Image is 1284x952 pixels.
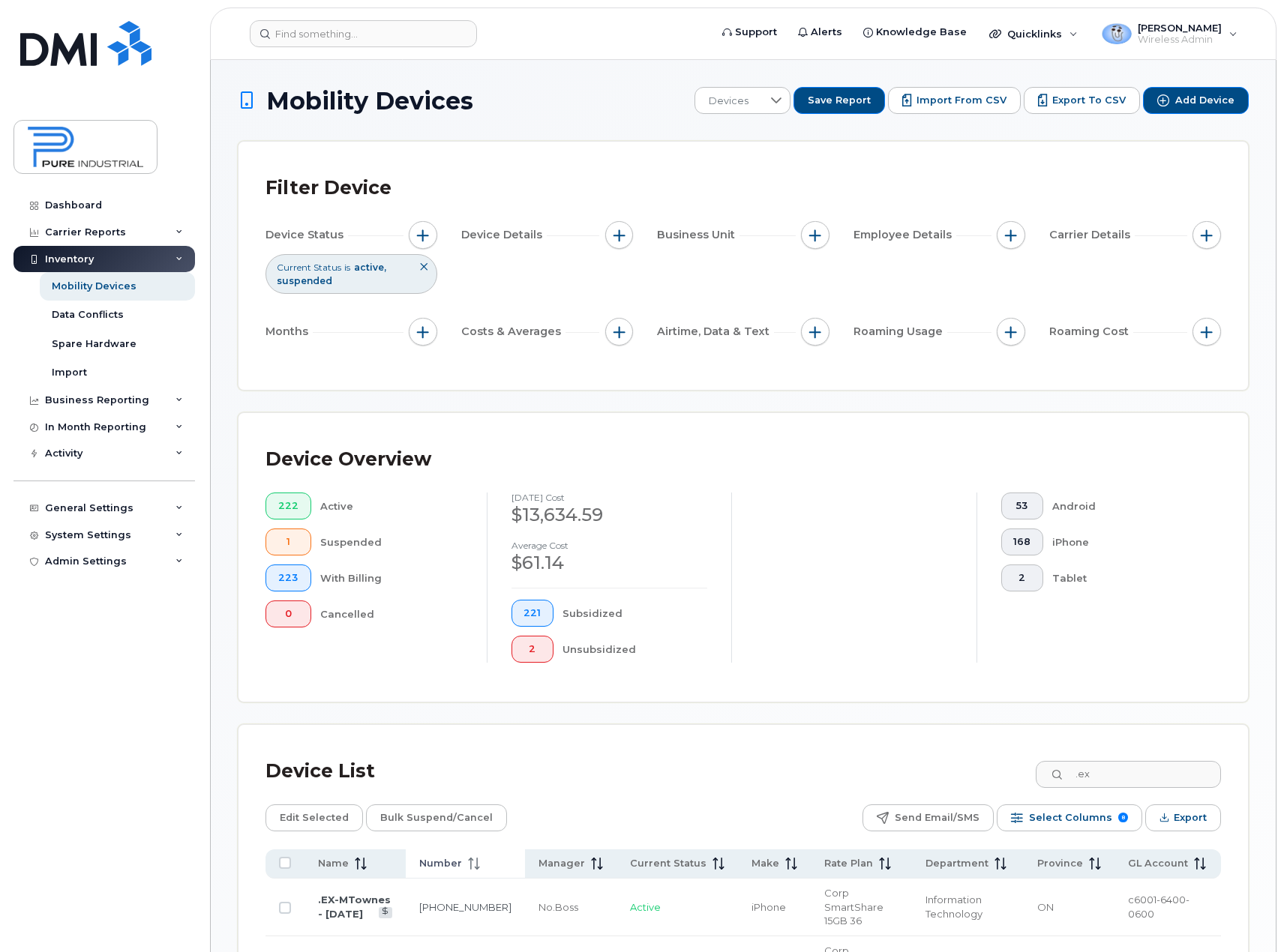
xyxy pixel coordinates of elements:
[925,894,982,920] span: Information Technology
[1001,492,1044,519] button: 53
[320,600,463,627] div: Cancelled
[1013,536,1030,548] span: 168
[344,261,350,274] span: is
[278,608,298,620] span: 0
[1037,857,1083,870] span: Province
[366,804,507,831] button: Bulk Suspend/Cancel
[419,857,462,870] span: Number
[354,262,386,273] span: active
[1036,761,1221,788] input: Search Device List ...
[280,807,349,829] span: Edit Selected
[1001,564,1044,591] button: 2
[265,227,348,243] span: Device Status
[511,502,708,528] div: $13,634.59
[916,94,1006,107] span: Import from CSV
[1013,500,1030,512] span: 53
[925,857,988,870] span: Department
[461,324,565,340] span: Costs & Averages
[824,857,873,870] span: Rate Plan
[562,600,707,627] div: Subsidized
[1128,857,1188,870] span: GL Account
[419,901,511,913] a: [PHONE_NUMBER]
[266,88,473,114] span: Mobility Devices
[751,901,786,913] span: iPhone
[320,528,463,555] div: Suspended
[1143,87,1249,114] button: Add Device
[318,894,391,920] a: .EX-MTownes - [DATE]
[278,572,298,584] span: 223
[895,807,979,829] span: Send Email/SMS
[1118,813,1128,822] span: 8
[277,261,341,274] span: Current Status
[808,94,871,107] span: Save Report
[511,550,708,576] div: $61.14
[1029,807,1112,829] span: Select Columns
[320,492,463,519] div: Active
[265,169,391,208] div: Filter Device
[1024,87,1140,114] button: Export to CSV
[511,600,554,627] button: 221
[265,600,311,627] button: 0
[379,907,393,918] a: View Last Bill
[278,500,298,512] span: 222
[630,857,706,870] span: Current Status
[318,857,349,870] span: Name
[380,807,493,829] span: Bulk Suspend/Cancel
[997,804,1142,831] button: Select Columns 8
[461,227,547,243] span: Device Details
[1052,564,1197,591] div: Tablet
[1013,572,1030,584] span: 2
[1052,492,1197,519] div: Android
[523,607,541,619] span: 221
[1049,324,1133,340] span: Roaming Cost
[1145,804,1221,831] button: Export
[1037,901,1054,913] span: ON
[1052,94,1126,107] span: Export to CSV
[265,528,311,555] button: 1
[265,324,313,340] span: Months
[511,636,554,663] button: 2
[265,564,311,591] button: 223
[562,636,707,663] div: Unsubsidized
[751,857,779,870] span: Make
[538,857,585,870] span: Manager
[320,564,463,591] div: With Billing
[1049,227,1135,243] span: Carrier Details
[1128,894,1189,920] span: c6001-6400-0600
[278,536,298,548] span: 1
[538,900,603,915] div: No.Boss
[1175,94,1234,107] span: Add Device
[265,440,431,479] div: Device Overview
[511,492,708,502] h4: [DATE] cost
[1052,528,1197,555] div: iPhone
[277,275,332,286] span: suspended
[824,887,883,927] span: Corp SmartShare 15GB 36
[523,643,541,655] span: 2
[265,752,375,791] div: Device List
[853,324,947,340] span: Roaming Usage
[1174,807,1207,829] span: Export
[265,804,363,831] button: Edit Selected
[657,227,739,243] span: Business Unit
[511,540,708,550] h4: Average cost
[888,87,1021,114] button: Import from CSV
[853,227,956,243] span: Employee Details
[862,804,994,831] button: Send Email/SMS
[1001,528,1044,555] button: 168
[630,901,661,913] span: Active
[657,324,774,340] span: Airtime, Data & Text
[793,87,885,114] button: Save Report
[265,492,311,519] button: 222
[695,88,762,115] span: Devices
